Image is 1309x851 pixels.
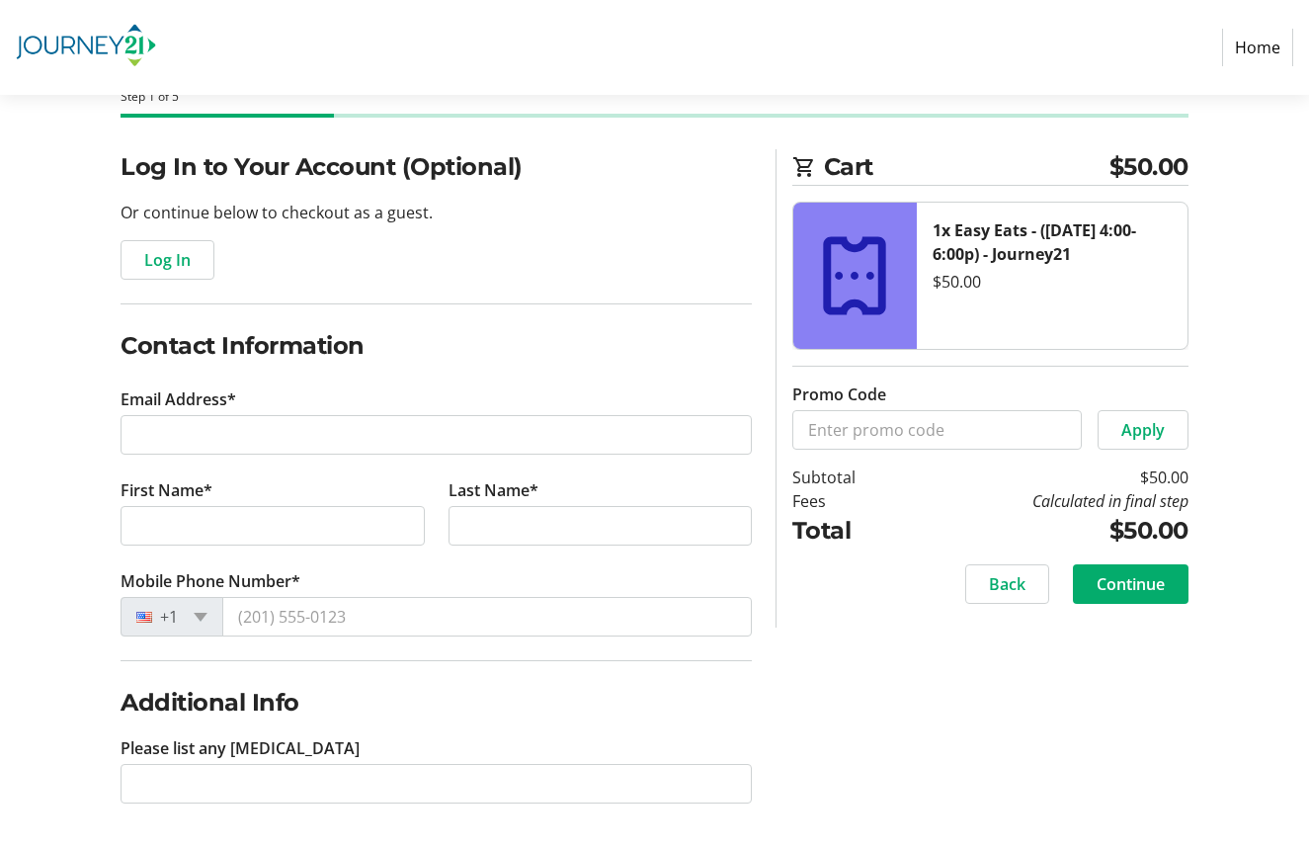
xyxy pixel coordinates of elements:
[1097,572,1165,596] span: Continue
[121,569,300,593] label: Mobile Phone Number*
[449,478,538,502] label: Last Name*
[121,685,752,721] h2: Additional Info
[989,572,1025,596] span: Back
[121,201,752,224] p: Or continue below to checkout as a guest.
[792,489,907,513] td: Fees
[144,248,191,272] span: Log In
[792,513,907,549] td: Total
[792,383,886,406] label: Promo Code
[933,219,1136,265] strong: 1x Easy Eats - ([DATE] 4:00-6:00p) - Journey21
[16,8,156,87] img: Journey21's Logo
[121,149,752,185] h2: Log In to Your Account (Optional)
[1121,418,1165,442] span: Apply
[965,564,1049,604] button: Back
[792,410,1082,450] input: Enter promo code
[906,489,1187,513] td: Calculated in final step
[1098,410,1188,450] button: Apply
[121,736,360,760] label: Please list any [MEDICAL_DATA]
[824,149,1109,185] span: Cart
[121,240,214,280] button: Log In
[906,513,1187,549] td: $50.00
[222,597,752,637] input: (201) 555-0123
[792,466,907,489] td: Subtotal
[121,387,236,411] label: Email Address*
[1109,149,1188,185] span: $50.00
[933,270,1172,294] div: $50.00
[121,88,1187,106] div: Step 1 of 5
[121,328,752,364] h2: Contact Information
[906,466,1187,489] td: $50.00
[1222,29,1293,66] a: Home
[1073,564,1188,604] button: Continue
[121,478,212,502] label: First Name*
